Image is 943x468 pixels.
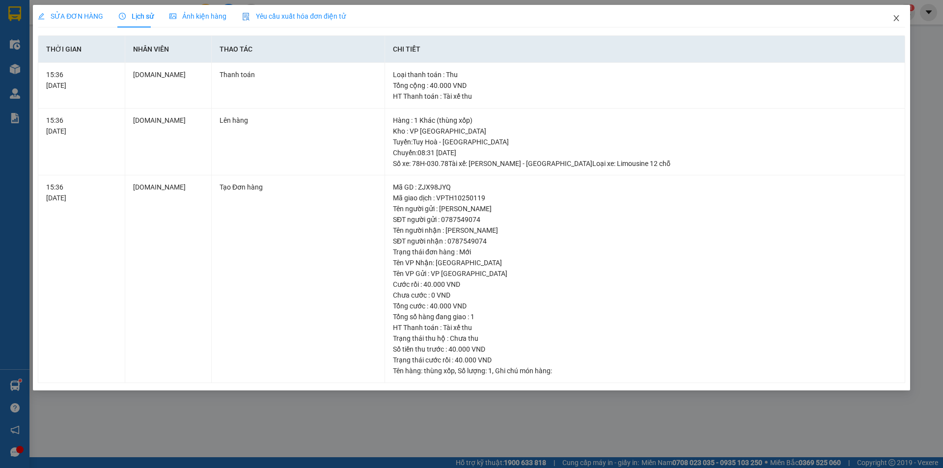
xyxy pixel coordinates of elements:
button: Close [883,5,910,32]
span: Lịch sử [119,12,154,20]
div: Số tiền thu trước : 40.000 VND [393,344,897,355]
div: Tuyến : Tuy Hoà - [GEOGRAPHIC_DATA] Chuyến: 08:31 [DATE] Số xe: 78H-030.78 Tài xế: [PERSON_NAME] ... [393,137,897,169]
span: picture [169,13,176,20]
div: Tên người nhận : [PERSON_NAME] [393,225,897,236]
div: Kho : VP [GEOGRAPHIC_DATA] [393,126,897,137]
div: Tên VP Gửi : VP [GEOGRAPHIC_DATA] [393,268,897,279]
img: icon [242,13,250,21]
td: [DOMAIN_NAME] [125,109,212,176]
div: Tên hàng: , Số lượng: , Ghi chú món hàng: [393,365,897,376]
div: Tổng cộng : 40.000 VND [393,80,897,91]
div: HT Thanh toán : Tài xế thu [393,91,897,102]
div: Loại thanh toán : Thu [393,69,897,80]
span: Yêu cầu xuất hóa đơn điện tử [242,12,346,20]
div: Mã GD : ZJX98JYQ [393,182,897,193]
div: 15:36 [DATE] [46,69,116,91]
div: 15:36 [DATE] [46,182,116,203]
th: Thao tác [212,36,385,63]
div: Tổng số hàng đang giao : 1 [393,311,897,322]
div: Tổng cước : 40.000 VND [393,301,897,311]
span: SỬA ĐƠN HÀNG [38,12,103,20]
th: Nhân viên [125,36,212,63]
div: Thanh toán [220,69,377,80]
div: Trạng thái đơn hàng : Mới [393,247,897,257]
div: Lên hàng [220,115,377,126]
div: Trạng thái cước rồi : 40.000 VND [393,355,897,365]
span: Ảnh kiện hàng [169,12,226,20]
div: Tên VP Nhận: [GEOGRAPHIC_DATA] [393,257,897,268]
div: Tên người gửi : [PERSON_NAME] [393,203,897,214]
span: thùng xốp [424,367,455,375]
div: SĐT người gửi : 0787549074 [393,214,897,225]
span: edit [38,13,45,20]
div: Trạng thái thu hộ : Chưa thu [393,333,897,344]
div: Mã giao dịch : VPTH10250119 [393,193,897,203]
div: SĐT người nhận : 0787549074 [393,236,897,247]
th: Thời gian [38,36,125,63]
div: Cước rồi : 40.000 VND [393,279,897,290]
span: 1 [488,367,492,375]
th: Chi tiết [385,36,905,63]
td: [DOMAIN_NAME] [125,175,212,383]
td: [DOMAIN_NAME] [125,63,212,109]
div: HT Thanh toán : Tài xế thu [393,322,897,333]
div: Hàng : 1 Khác (thùng xốp) [393,115,897,126]
div: Tạo Đơn hàng [220,182,377,193]
span: clock-circle [119,13,126,20]
div: 15:36 [DATE] [46,115,116,137]
div: Chưa cước : 0 VND [393,290,897,301]
span: close [892,14,900,22]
